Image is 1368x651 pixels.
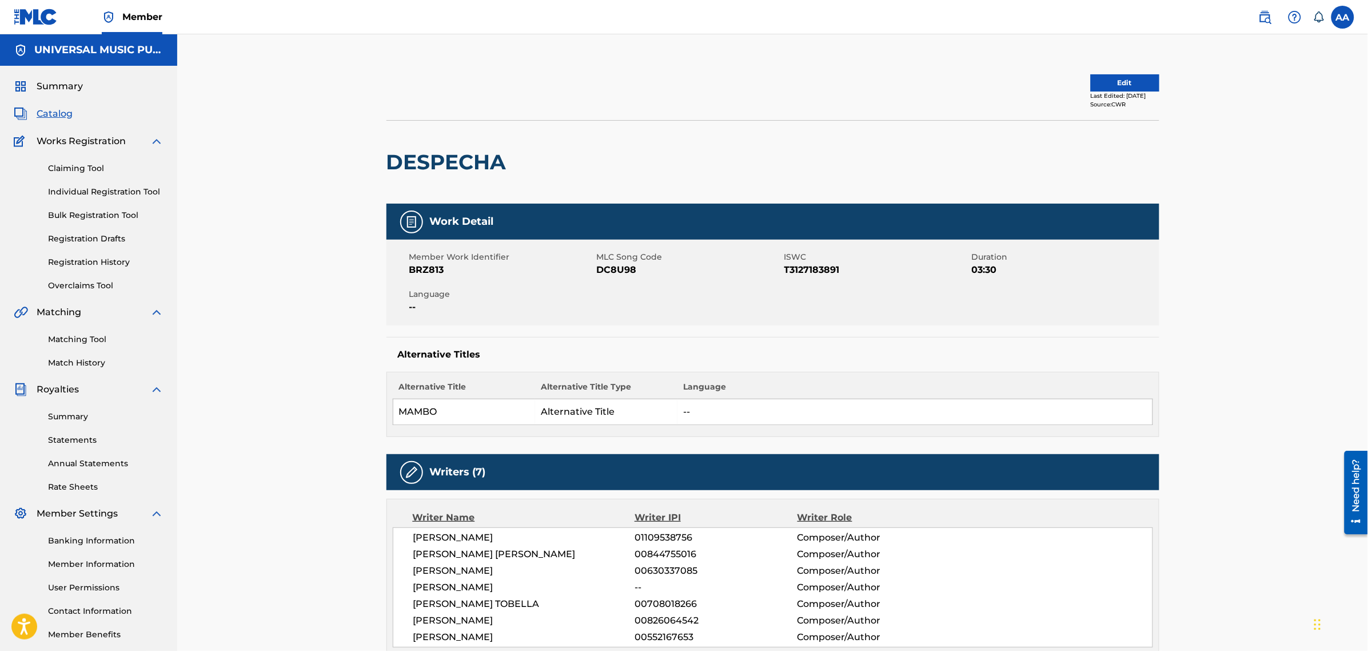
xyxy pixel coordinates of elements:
[14,80,83,93] a: SummarySummary
[122,10,162,23] span: Member
[1313,11,1325,23] div: Notifications
[48,535,163,547] a: Banking Information
[14,43,27,57] img: Accounts
[797,531,946,545] span: Composer/Author
[797,630,946,644] span: Composer/Author
[409,251,594,263] span: Member Work Identifier
[784,263,969,277] span: T3127183891
[14,305,28,319] img: Matching
[1311,596,1368,651] iframe: Chat Widget
[1331,6,1354,29] div: User Menu
[37,305,81,319] span: Matching
[413,630,635,644] span: [PERSON_NAME]
[14,80,27,93] img: Summary
[14,107,73,121] a: CatalogCatalog
[797,547,946,561] span: Composer/Author
[413,564,635,578] span: [PERSON_NAME]
[14,383,27,396] img: Royalties
[635,511,797,525] div: Writer IPI
[48,458,163,470] a: Annual Statements
[409,288,594,300] span: Language
[677,399,1152,425] td: --
[535,381,677,399] th: Alternative Title Type
[1091,74,1159,92] button: Edit
[1254,6,1277,29] a: Public Search
[150,134,163,148] img: expand
[413,531,635,545] span: [PERSON_NAME]
[430,215,494,228] h5: Work Detail
[102,10,115,24] img: Top Rightsholder
[409,263,594,277] span: BRZ813
[48,481,163,493] a: Rate Sheets
[797,597,946,611] span: Composer/Author
[48,605,163,617] a: Contact Information
[413,547,635,561] span: [PERSON_NAME] [PERSON_NAME]
[413,597,635,611] span: [PERSON_NAME] TOBELLA
[635,564,797,578] span: 00630337085
[535,399,677,425] td: Alternative Title
[150,383,163,396] img: expand
[48,186,163,198] a: Individual Registration Tool
[14,507,27,521] img: Member Settings
[597,263,781,277] span: DC8U98
[48,209,163,221] a: Bulk Registration Tool
[48,256,163,268] a: Registration History
[14,134,29,148] img: Works Registration
[797,581,946,594] span: Composer/Author
[597,251,781,263] span: MLC Song Code
[48,558,163,570] a: Member Information
[37,80,83,93] span: Summary
[405,466,418,479] img: Writers
[1336,447,1368,539] iframe: Resource Center
[405,215,418,229] img: Work Detail
[797,614,946,628] span: Composer/Author
[37,507,118,521] span: Member Settings
[48,334,163,346] a: Matching Tool
[14,9,58,25] img: MLC Logo
[150,305,163,319] img: expand
[48,434,163,446] a: Statements
[386,149,512,175] h2: DESPECHA
[48,582,163,594] a: User Permissions
[677,381,1152,399] th: Language
[972,251,1156,263] span: Duration
[37,134,126,148] span: Works Registration
[37,107,73,121] span: Catalog
[48,411,163,423] a: Summary
[393,381,535,399] th: Alternative Title
[1283,6,1306,29] div: Help
[635,547,797,561] span: 00844755016
[150,507,163,521] img: expand
[635,581,797,594] span: --
[797,564,946,578] span: Composer/Author
[48,233,163,245] a: Registration Drafts
[14,107,27,121] img: Catalog
[398,349,1148,360] h5: Alternative Titles
[430,466,486,479] h5: Writers (7)
[635,630,797,644] span: 00552167653
[34,43,163,57] h5: UNIVERSAL MUSIC PUB GROUP
[1091,92,1159,100] div: Last Edited: [DATE]
[409,300,594,314] span: --
[1314,608,1321,642] div: Drag
[413,511,635,525] div: Writer Name
[48,280,163,292] a: Overclaims Tool
[413,581,635,594] span: [PERSON_NAME]
[635,614,797,628] span: 00826064542
[635,597,797,611] span: 00708018266
[48,162,163,174] a: Claiming Tool
[413,614,635,628] span: [PERSON_NAME]
[37,383,79,396] span: Royalties
[1258,10,1272,24] img: search
[48,629,163,641] a: Member Benefits
[1091,100,1159,109] div: Source: CWR
[393,399,535,425] td: MAMBO
[784,251,969,263] span: ISWC
[1288,10,1302,24] img: help
[48,357,163,369] a: Match History
[972,263,1156,277] span: 03:30
[635,531,797,545] span: 01109538756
